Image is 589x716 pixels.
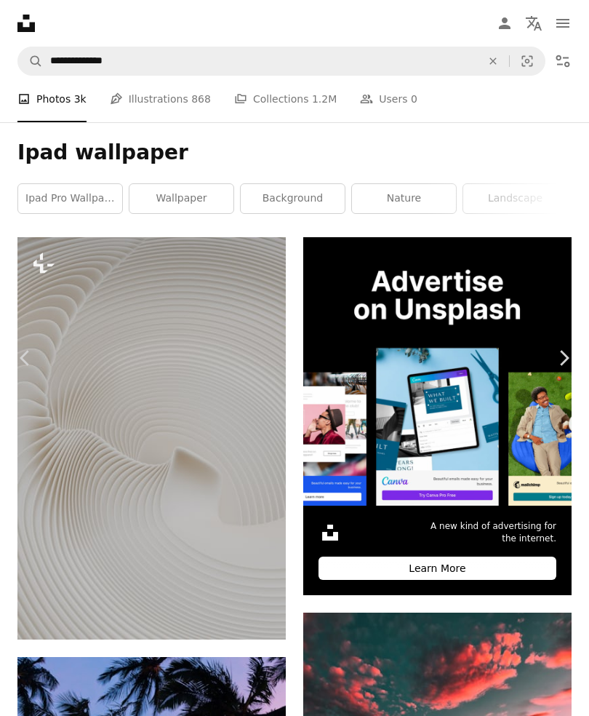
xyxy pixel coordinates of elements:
a: Next [538,288,589,428]
a: Collections 1.2M [234,76,337,122]
button: Search Unsplash [18,47,43,75]
span: 0 [411,91,417,107]
a: nature [352,184,456,213]
span: A new kind of advertising for the internet. [423,520,556,545]
button: Menu [548,9,577,38]
a: wallpaper [129,184,233,213]
div: Learn More [318,557,556,580]
a: background [241,184,345,213]
button: Language [519,9,548,38]
a: landscape [463,184,567,213]
h1: Ipad wallpaper [17,140,572,166]
button: Clear [477,47,509,75]
a: Home — Unsplash [17,15,35,32]
img: file-1631306537910-2580a29a3cfcimage [318,521,342,544]
a: Users 0 [360,76,417,122]
a: A new kind of advertising for the internet.Learn More [303,237,572,595]
form: Find visuals sitewide [17,47,545,76]
img: file-1635990755334-4bfd90f37242image [303,237,572,506]
a: a white circular object with a white background [17,431,286,445]
a: Log in / Sign up [490,9,519,38]
span: 868 [191,91,211,107]
button: Filters [548,47,577,76]
span: 1.2M [312,91,337,107]
a: ipad pro wallpaper [18,184,122,213]
img: a white circular object with a white background [17,237,286,640]
a: Illustrations 868 [110,76,211,122]
button: Visual search [510,47,545,75]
